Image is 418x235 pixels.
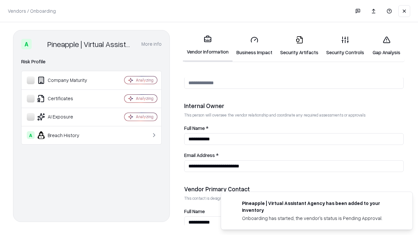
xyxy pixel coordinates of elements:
[368,31,405,61] a: Gap Analysis
[322,31,368,61] a: Security Controls
[233,31,276,61] a: Business Impact
[184,196,404,201] p: This contact is designated to receive the assessment request from Shift
[136,96,153,101] div: Analyzing
[27,76,105,84] div: Company Maturity
[184,126,404,131] label: Full Name *
[184,112,404,118] p: This person will oversee the vendor relationship and coordinate any required assessments or appro...
[242,200,397,213] div: Pineapple | Virtual Assistant Agency has been added to your inventory
[184,209,404,214] label: Full Name
[27,113,105,121] div: AI Exposure
[184,153,404,158] label: Email Address *
[27,131,105,139] div: Breach History
[136,114,153,119] div: Analyzing
[27,131,35,139] div: A
[229,200,237,208] img: trypineapple.com
[276,31,322,61] a: Security Artifacts
[21,39,32,49] div: A
[8,8,56,14] p: Vendors / Onboarding
[47,39,134,49] div: Pineapple | Virtual Assistant Agency
[136,77,153,83] div: Analyzing
[21,58,162,66] div: Risk Profile
[141,38,162,50] button: More info
[184,185,404,193] div: Vendor Primary Contact
[242,215,397,222] div: Onboarding has started, the vendor's status is Pending Approval.
[27,95,105,102] div: Certificates
[184,102,404,110] div: Internal Owner
[34,39,45,49] img: Pineapple | Virtual Assistant Agency
[183,30,233,62] a: Vendor Information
